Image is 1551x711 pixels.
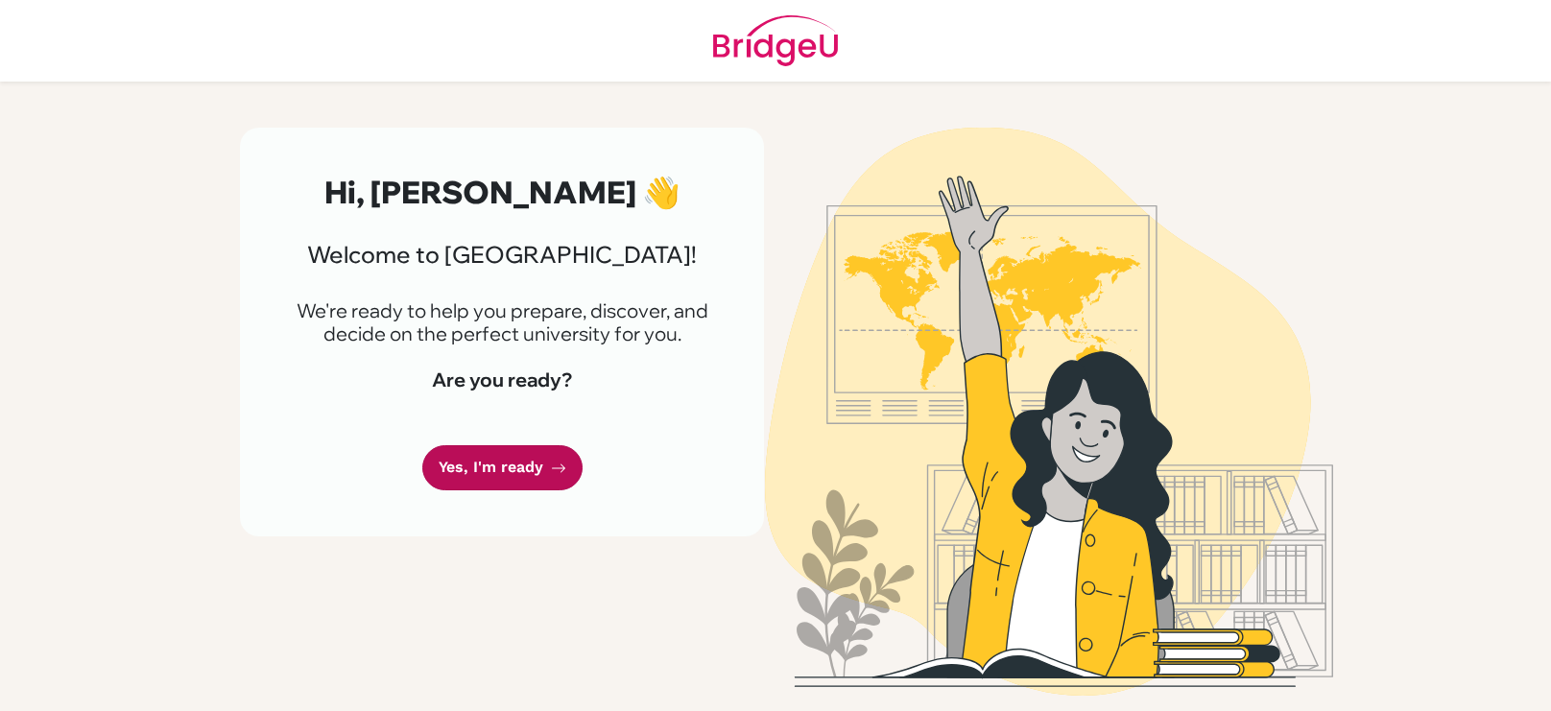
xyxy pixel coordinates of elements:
h2: Hi, [PERSON_NAME] 👋 [286,174,718,210]
a: Yes, I'm ready [422,445,583,490]
h3: Welcome to [GEOGRAPHIC_DATA]! [286,241,718,269]
p: We're ready to help you prepare, discover, and decide on the perfect university for you. [286,299,718,345]
h4: Are you ready? [286,368,718,391]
